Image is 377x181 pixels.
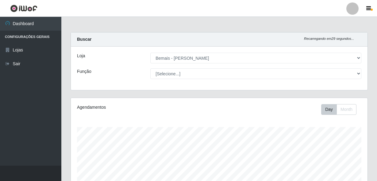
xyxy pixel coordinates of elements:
[321,104,361,115] div: Toolbar with button groups
[77,104,190,111] div: Agendamentos
[10,5,37,12] img: CoreUI Logo
[77,68,91,75] label: Função
[337,104,356,115] button: Month
[304,37,354,40] i: Recarregando em 29 segundos...
[77,37,91,42] strong: Buscar
[321,104,337,115] button: Day
[321,104,356,115] div: First group
[77,53,85,59] label: Loja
